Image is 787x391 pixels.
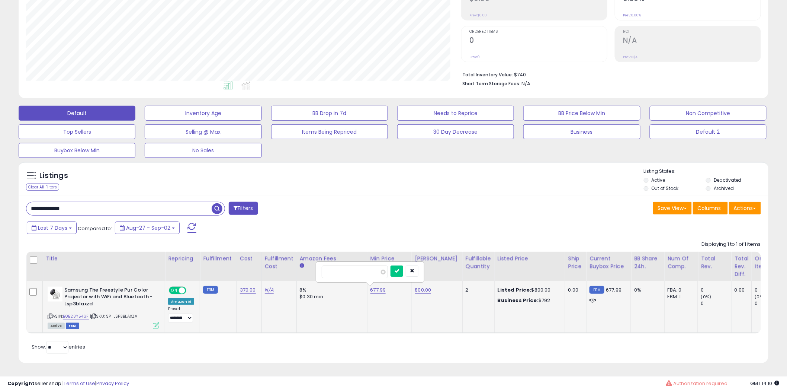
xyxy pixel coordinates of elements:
[755,300,785,307] div: 0
[498,255,562,263] div: Listed Price
[145,143,261,158] button: No Sales
[702,241,761,248] div: Displaying 1 to 1 of 1 items
[300,293,362,300] div: $0.30 min
[469,36,607,46] h2: 0
[644,168,768,175] p: Listing States:
[115,222,180,234] button: Aug-27 - Sep-02
[623,55,637,59] small: Prev: N/A
[714,177,742,183] label: Deactivated
[7,380,129,387] div: seller snap | |
[300,255,364,263] div: Amazon Fees
[48,287,62,302] img: 31+86sIao7L._SL40_.jpg
[590,255,628,270] div: Current Buybox Price
[203,286,218,294] small: FBM
[523,106,640,121] button: BB Price Below Min
[170,287,179,293] span: ON
[96,380,129,387] a: Privacy Policy
[498,297,539,304] b: Business Price:
[19,124,135,139] button: Top Sellers
[64,287,155,309] b: Samsung The Freestyle Pur Color Projector with WiFi and Bluetooth - Lsp3blaxzd
[168,306,194,323] div: Preset:
[701,294,711,300] small: (0%)
[701,255,728,270] div: Total Rev.
[229,202,258,215] button: Filters
[271,124,388,139] button: Items Being Repriced
[168,255,197,263] div: Repricing
[397,124,514,139] button: 30 Day Decrease
[265,255,293,270] div: Fulfillment Cost
[370,286,386,294] a: 677.99
[370,255,409,263] div: Min Price
[145,124,261,139] button: Selling @ Max
[498,287,559,293] div: $800.00
[469,55,480,59] small: Prev: 0
[698,204,721,212] span: Columns
[498,297,559,304] div: $792
[650,124,767,139] button: Default 2
[240,255,258,263] div: Cost
[751,380,780,387] span: 2025-09-10 14:10 GMT
[652,177,665,183] label: Active
[466,287,489,293] div: 2
[568,255,583,270] div: Ship Price
[300,263,304,269] small: Amazon Fees.
[300,287,362,293] div: 8%
[652,185,679,191] label: Out of Stock
[462,80,520,87] b: Short Term Storage Fees:
[606,286,622,293] span: 677.99
[634,287,659,293] div: 0%
[240,286,256,294] a: 370.00
[755,294,765,300] small: (0%)
[755,255,782,270] div: Ordered Items
[568,287,581,293] div: 0.00
[145,106,261,121] button: Inventory Age
[185,287,197,293] span: OFF
[27,222,77,234] button: Last 7 Days
[735,287,746,293] div: 0.00
[466,255,491,270] div: Fulfillable Quantity
[39,171,68,181] h5: Listings
[38,224,67,232] span: Last 7 Days
[498,286,531,293] b: Listed Price:
[634,255,661,270] div: BB Share 24h.
[415,286,431,294] a: 800.00
[271,106,388,121] button: BB Drop in 7d
[63,313,89,320] a: B0B23Y546F
[701,300,731,307] div: 0
[668,287,692,293] div: FBA: 0
[623,13,641,18] small: Prev: 0.00%
[126,224,170,232] span: Aug-27 - Sep-02
[590,286,604,294] small: FBM
[714,185,734,191] label: Archived
[755,287,785,293] div: 0
[469,13,487,18] small: Prev: $0.00
[701,287,731,293] div: 0
[66,323,79,329] span: FBM
[521,80,530,87] span: N/A
[623,36,761,46] h2: N/A
[693,202,728,214] button: Columns
[469,30,607,34] span: Ordered Items
[735,255,749,278] div: Total Rev. Diff.
[32,343,85,350] span: Show: entries
[168,298,194,305] div: Amazon AI
[265,286,274,294] a: N/A
[397,106,514,121] button: Needs to Reprice
[668,255,695,270] div: Num of Comp.
[729,202,761,214] button: Actions
[523,124,640,139] button: Business
[462,70,755,79] li: $740
[48,323,65,329] span: All listings currently available for purchase on Amazon
[19,143,135,158] button: Buybox Below Min
[203,255,233,263] div: Fulfillment
[48,287,159,328] div: ASIN:
[415,255,459,263] div: [PERSON_NAME]
[78,225,112,232] span: Compared to:
[623,30,761,34] span: ROI
[90,313,137,319] span: | SKU: SP-LSP3BLAXZA
[19,106,135,121] button: Default
[653,202,692,214] button: Save View
[46,255,162,263] div: Title
[7,380,35,387] strong: Copyright
[26,184,59,191] div: Clear All Filters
